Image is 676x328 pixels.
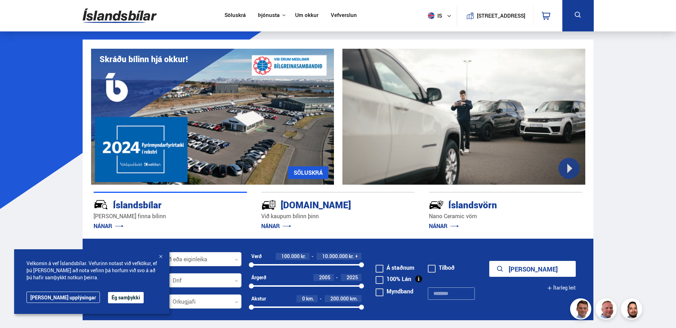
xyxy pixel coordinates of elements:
[26,260,157,281] span: Velkomin á vef Íslandsbílar. Vefurinn notast við vefkökur, ef þú [PERSON_NAME] að nota vefinn þá ...
[251,254,262,259] div: Verð
[301,254,306,259] span: kr.
[428,265,455,270] label: Tilboð
[330,295,349,302] span: 200.000
[100,54,188,64] h1: Skráðu bílinn hjá okkur!
[261,222,291,230] a: NÁNAR
[429,222,459,230] a: NÁNAR
[251,275,266,280] div: Árgerð
[429,212,582,220] p: Nano Ceramic vörn
[571,299,592,321] img: FbJEzSuNWCJXmdc-.webp
[461,6,529,26] a: [STREET_ADDRESS]
[83,4,157,27] img: G0Ugv5HjCgRt.svg
[376,276,411,282] label: 100% Lán
[347,274,358,281] span: 2025
[622,299,643,321] img: nhp88E3Fdnt1Opn2.png
[94,222,124,230] a: NÁNAR
[319,274,330,281] span: 2005
[428,12,435,19] img: svg+xml;base64,PHN2ZyB4bWxucz0iaHR0cDovL3d3dy53My5vcmcvMjAwMC9zdmciIHdpZHRoPSI1MTIiIGhlaWdodD0iNT...
[480,13,523,19] button: [STREET_ADDRESS]
[91,49,334,185] img: eKx6w-_Home_640_.png
[26,292,100,303] a: [PERSON_NAME] upplýsingar
[350,296,358,302] span: km.
[302,295,305,302] span: 0
[429,198,557,210] div: Íslandsvörn
[349,254,354,259] span: kr.
[306,296,314,302] span: km.
[376,265,414,270] label: Á staðnum
[322,253,348,260] span: 10.000.000
[94,212,247,220] p: [PERSON_NAME] finna bílinn
[261,197,276,212] img: tr5P-W3DuiFaO7aO.svg
[425,12,443,19] span: is
[288,166,328,179] a: SÖLUSKRÁ
[429,197,444,212] img: -Svtn6bYgwAsiwNX.svg
[376,288,413,294] label: Myndband
[94,197,108,212] img: JRvxyua_JYH6wB4c.svg
[94,198,222,210] div: Íslandsbílar
[261,198,390,210] div: [DOMAIN_NAME]
[225,12,246,19] a: Söluskrá
[547,280,576,296] button: Ítarleg leit
[425,5,457,26] button: is
[281,253,300,260] span: 100.000
[295,12,318,19] a: Um okkur
[331,12,357,19] a: Vefverslun
[258,12,280,19] button: Þjónusta
[261,212,415,220] p: Við kaupum bílinn þinn
[108,292,144,303] button: Ég samþykki
[355,254,358,259] span: +
[251,296,266,302] div: Akstur
[489,261,576,277] button: [PERSON_NAME]
[597,299,618,321] img: siFngHWaQ9KaOqBr.png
